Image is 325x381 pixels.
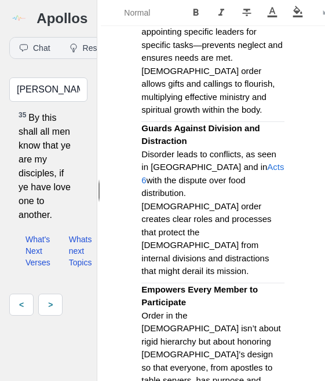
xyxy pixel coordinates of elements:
a: < [9,294,34,316]
button: Format Bold [183,2,209,23]
span: By this shall all men know that ye are my disciples, if ye have love one to another. [19,111,72,222]
button: What's Next Verses [19,231,57,271]
a: > [38,294,63,316]
button: Chat [10,38,60,58]
button: Formatting Options [103,2,178,23]
sup: 35 [19,111,26,119]
span: with the dispute over food distribution. [DEMOGRAPHIC_DATA] order creates clear roles and process... [141,175,273,276]
button: Whats next Topics [62,231,99,271]
button: Format Italics [209,2,234,23]
strong: Guards Against Division and Distraction [141,123,262,146]
button: Research [60,38,127,58]
img: logo [9,9,27,27]
h3: Apollos [36,9,87,28]
input: e.g. (Mark 1:3-16) [9,77,87,102]
span: Disorder leads to conflicts, as seen in [GEOGRAPHIC_DATA] and in [141,149,279,172]
a: Acts 6 [141,162,286,185]
strong: Empowers Every Member to Participate [141,284,260,308]
button: Format Strikethrough [234,2,260,23]
span: Normal [124,7,165,19]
